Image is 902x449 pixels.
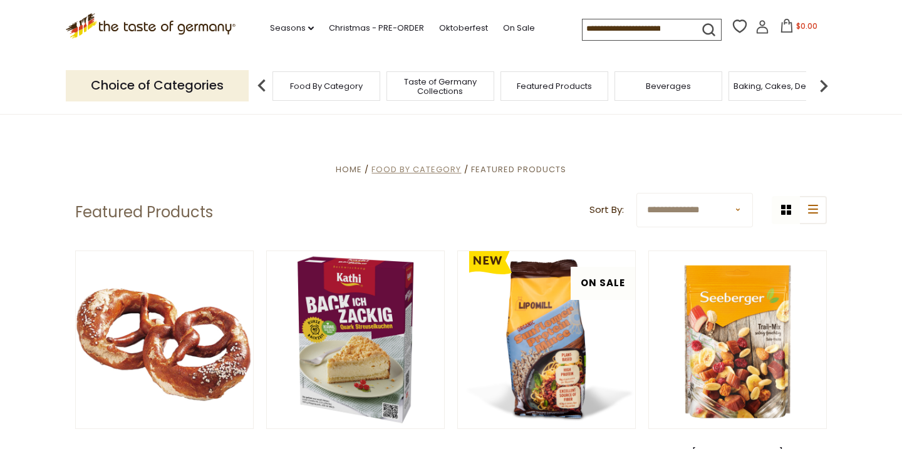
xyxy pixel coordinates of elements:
[503,21,535,35] a: On Sale
[76,251,253,428] img: The Taste of Germany Bavarian Soft Pretzels, 4oz., 10 pc., handmade and frozen
[249,73,274,98] img: previous arrow
[267,251,444,428] img: Kathi German Quark Cheese Crumble Cake Mix, 545g
[734,81,831,91] a: Baking, Cakes, Desserts
[390,77,490,96] a: Taste of Germany Collections
[772,19,825,38] button: $0.00
[270,21,314,35] a: Seasons
[329,21,424,35] a: Christmas - PRE-ORDER
[336,163,362,175] a: Home
[371,163,461,175] a: Food By Category
[439,21,488,35] a: Oktoberfest
[796,21,817,31] span: $0.00
[75,203,213,222] h1: Featured Products
[471,163,566,175] a: Featured Products
[646,81,691,91] a: Beverages
[66,70,249,101] p: Choice of Categories
[458,251,635,428] img: Lamotte Organic Meatless "Bolognese" Mix, high Protein, 75g
[811,73,836,98] img: next arrow
[649,251,826,428] img: Seeberger Gourmet "Trail Mix" (Peanuts, Bananas, Rhubarb, Almonds), 150g (5.3oz)
[290,81,363,91] a: Food By Category
[517,81,592,91] a: Featured Products
[589,202,624,218] label: Sort By:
